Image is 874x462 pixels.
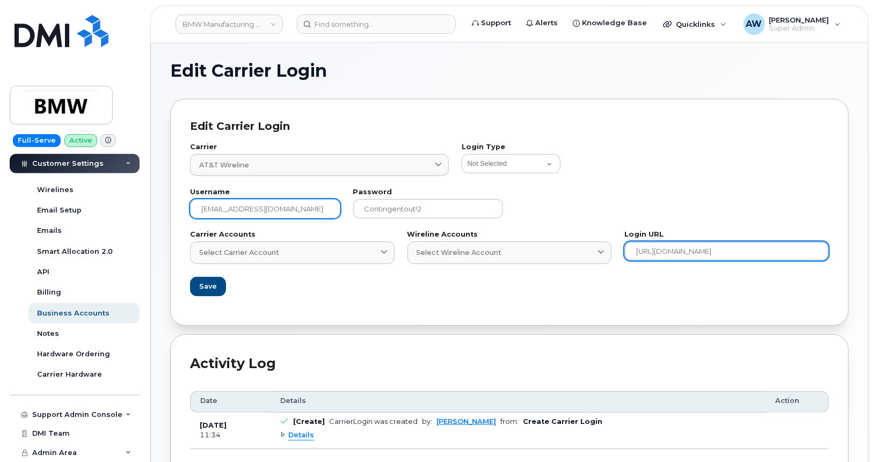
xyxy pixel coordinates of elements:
[353,189,504,196] label: Password
[200,430,261,440] div: 11:34
[624,231,829,238] label: Login URL
[199,281,217,291] span: Save
[436,417,496,426] a: [PERSON_NAME]
[417,247,502,258] span: Select Wireline Account
[500,417,519,426] span: from:
[190,354,829,373] div: Activity Log
[288,430,314,441] span: Details
[200,396,217,406] span: Date
[293,417,325,426] b: [Create]
[766,391,829,413] th: Action
[190,277,226,296] button: Save
[329,417,418,426] div: CarrierLogin was created
[407,231,612,238] label: Wireline Accounts
[199,160,249,170] span: AT&T Wireline
[190,154,449,176] a: AT&T Wireline
[190,241,395,263] a: Select Carrier Account
[190,119,829,134] div: Edit Carrier Login
[200,421,227,429] b: [DATE]
[280,396,306,406] span: Details
[199,247,279,258] span: Select Carrier Account
[190,189,340,196] label: Username
[170,63,327,79] span: Edit Carrier Login
[523,417,602,426] b: Create Carrier Login
[827,415,866,454] iframe: Messenger Launcher
[407,241,612,263] a: Select Wireline Account
[190,144,449,151] label: Carrier
[462,144,829,151] label: Login Type
[422,417,432,426] span: by:
[190,231,395,238] label: Carrier Accounts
